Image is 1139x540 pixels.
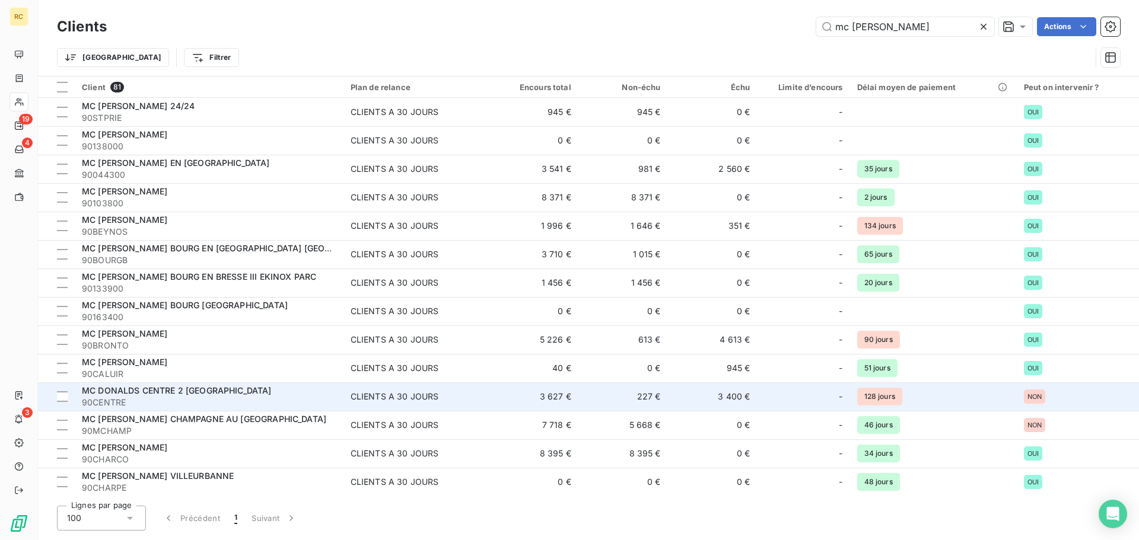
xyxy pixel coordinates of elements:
td: 3 400 € [668,382,758,411]
button: [GEOGRAPHIC_DATA] [57,48,169,67]
td: 0 € [578,468,668,496]
span: 81 [110,82,124,92]
td: 945 € [578,98,668,126]
span: 90133900 [82,283,336,295]
td: 0 € [668,183,758,212]
div: Open Intercom Messenger [1099,500,1127,528]
span: 65 jours [857,245,899,263]
span: 90CENTRE [82,397,336,408]
td: 1 456 € [489,269,578,297]
span: 90STPRIE [82,112,336,124]
span: MC [PERSON_NAME] [82,442,167,452]
div: CLIENTS A 30 JOURS [351,476,439,488]
div: CLIENTS A 30 JOURS [351,191,439,203]
div: CLIENTS A 30 JOURS [351,248,439,260]
td: 3 541 € [489,155,578,183]
span: OUI [1027,365,1039,372]
div: CLIENTS A 30 JOURS [351,135,439,146]
td: 8 371 € [578,183,668,212]
div: CLIENTS A 30 JOURS [351,448,439,459]
span: OUI [1027,308,1039,315]
span: 20 jours [857,274,899,292]
span: 90163400 [82,311,336,323]
span: OUI [1027,251,1039,258]
td: 7 718 € [489,411,578,439]
td: 0 € [489,126,578,155]
td: 0 € [668,468,758,496]
td: 1 456 € [578,269,668,297]
span: 90138000 [82,140,336,152]
div: CLIENTS A 30 JOURS [351,277,439,289]
span: - [839,362,842,374]
button: Actions [1037,17,1096,36]
td: 0 € [578,297,668,325]
td: 0 € [668,240,758,269]
span: MC [PERSON_NAME] [82,186,167,196]
div: CLIENTS A 30 JOURS [351,163,439,175]
span: - [839,135,842,146]
td: 981 € [578,155,668,183]
span: 90CALUIR [82,368,336,380]
span: OUI [1027,108,1039,116]
div: CLIENTS A 30 JOURS [351,419,439,431]
td: 945 € [668,354,758,382]
td: 0 € [668,98,758,126]
td: 0 € [668,297,758,325]
div: CLIENTS A 30 JOURS [351,334,439,346]
span: 90 jours [857,331,900,349]
span: 35 jours [857,160,899,178]
div: Échu [675,82,750,92]
span: 2 jours [857,188,895,206]
span: OUI [1027,194,1039,201]
div: CLIENTS A 30 JOURS [351,362,439,374]
span: 48 jours [857,473,900,491]
span: OUI [1027,137,1039,144]
span: MC [PERSON_NAME] [82,129,167,139]
span: 51 jours [857,359,898,377]
td: 945 € [489,98,578,126]
button: Suivant [244,506,304,531]
span: 90CHARPE [82,482,336,494]
span: NON [1027,393,1042,400]
span: 4 [22,138,33,148]
span: OUI [1027,222,1039,229]
span: 19 [19,114,33,124]
span: - [839,419,842,431]
td: 1 996 € [489,212,578,240]
span: MC DONALDS CENTRE 2 [GEOGRAPHIC_DATA] [82,385,272,395]
span: 90BOURGB [82,254,336,266]
h3: Clients [57,16,107,37]
span: MC [PERSON_NAME] BOURG [GEOGRAPHIC_DATA] [82,300,288,310]
td: 5 668 € [578,411,668,439]
span: OUI [1027,279,1039,286]
span: 90CHARCO [82,453,336,465]
img: Logo LeanPay [9,514,28,533]
td: 8 371 € [489,183,578,212]
span: - [839,476,842,488]
span: OUI [1027,450,1039,457]
div: Non-échu [586,82,661,92]
span: MC [PERSON_NAME] CHAMPAGNE AU [GEOGRAPHIC_DATA] [82,414,326,424]
td: 4 613 € [668,325,758,354]
span: MC [PERSON_NAME] EN [GEOGRAPHIC_DATA] [82,158,270,168]
span: 1 [234,512,237,524]
span: - [839,191,842,203]
div: Peut on intervenir ? [1024,82,1132,92]
span: 90044300 [82,169,336,181]
span: 46 jours [857,416,900,434]
td: 0 € [668,126,758,155]
div: CLIENTS A 30 JOURS [351,106,439,118]
td: 613 € [578,325,668,354]
span: MC [PERSON_NAME] [82,357,167,367]
span: 100 [67,512,81,524]
td: 5 226 € [489,325,578,354]
td: 1 646 € [578,212,668,240]
button: 1 [227,506,244,531]
div: RC [9,7,28,26]
span: OUI [1027,165,1039,172]
span: - [839,305,842,317]
div: Délai moyen de paiement [857,82,1010,92]
span: OUI [1027,336,1039,343]
span: NON [1027,421,1042,429]
div: CLIENTS A 30 JOURS [351,305,439,317]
